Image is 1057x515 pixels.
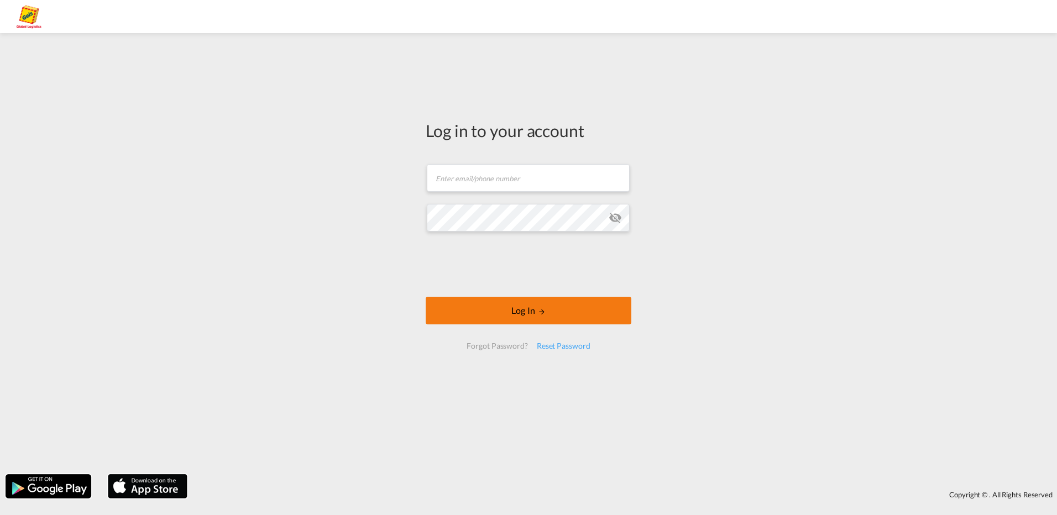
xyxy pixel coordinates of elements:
[4,473,92,500] img: google.png
[193,485,1057,504] div: Copyright © . All Rights Reserved
[426,119,631,142] div: Log in to your account
[609,211,622,224] md-icon: icon-eye-off
[444,243,613,286] iframe: reCAPTCHA
[107,473,189,500] img: apple.png
[426,297,631,324] button: LOGIN
[462,336,532,356] div: Forgot Password?
[17,4,41,29] img: a2a4a140666c11eeab5485e577415959.png
[427,164,630,192] input: Enter email/phone number
[532,336,595,356] div: Reset Password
